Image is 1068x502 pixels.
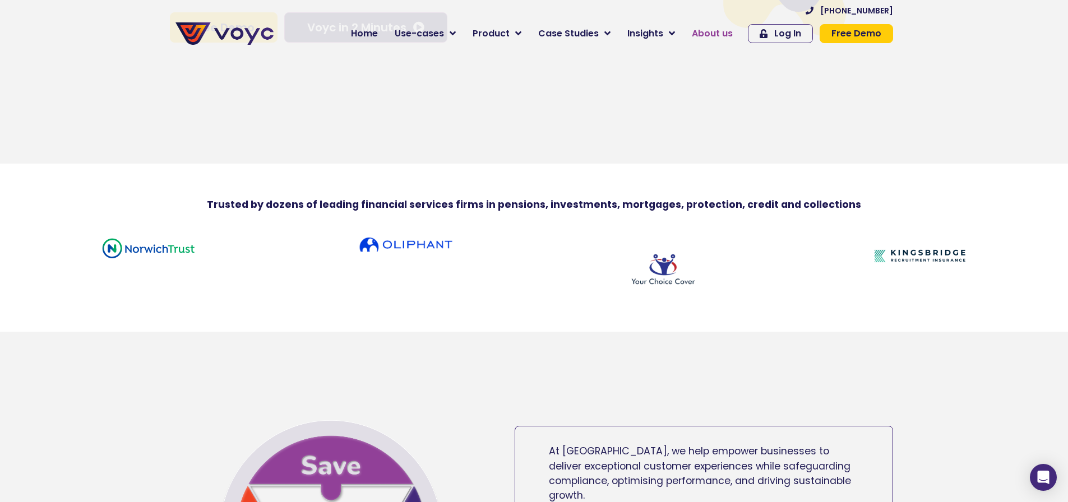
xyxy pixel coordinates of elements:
a: Privacy Policy [231,233,284,244]
img: Kingsbridgenew [873,237,968,278]
span: At [GEOGRAPHIC_DATA], we help empower businesses to deliver exceptional customer experiences whil... [549,444,851,502]
strong: Trusted by dozens of leading financial services firms in pensions, investments, mortgages, protec... [207,198,861,211]
span: Log In [774,29,801,38]
span: Product [473,27,510,40]
span: Phone [149,45,177,58]
span: Use-cases [395,27,444,40]
span: Home [351,27,378,40]
span: [PHONE_NUMBER] [820,5,893,16]
a: Home [343,22,386,45]
span: Job title [149,91,187,104]
div: Open Intercom Messenger [1030,464,1057,491]
span: About us [692,27,733,40]
span: Case Studies [538,27,599,40]
a: [PHONE_NUMBER] [806,7,893,15]
a: Case Studies [530,22,619,45]
span: Insights [627,27,663,40]
a: Product [464,22,530,45]
a: Free Demo [820,24,893,43]
img: Customer Logo-2 [616,237,711,306]
a: Log In [748,24,813,43]
span: Free Demo [831,29,881,38]
a: Use-cases [386,22,464,45]
iframe: Customer reviews powered by Trustpilot [170,337,899,351]
img: voyc-full-logo [175,22,274,45]
img: Oliphant [358,237,454,252]
a: About us [683,22,741,45]
a: Insights [619,22,683,45]
img: logo-desktop [101,237,196,259]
